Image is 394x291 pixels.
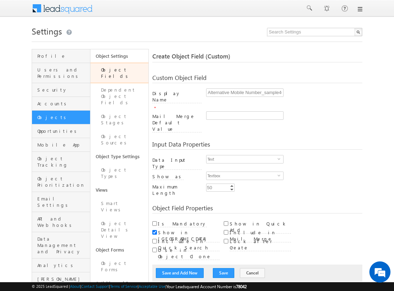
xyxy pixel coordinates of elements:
[110,284,138,289] a: Terms of Service
[152,97,202,103] a: Display Name
[230,229,291,242] label: Include in Mail Merge
[229,187,235,191] a: Decrement
[32,111,90,124] a: Objects
[32,97,90,111] a: Accounts
[230,221,291,234] label: Show in Quick Add
[90,197,149,217] a: Smart Views
[152,90,202,103] label: Display Name
[90,130,149,150] a: Object Sources
[158,247,219,260] label: Use in Object Clone
[37,67,88,79] span: Users and Permissions
[158,229,219,242] label: Show in [GEOGRAPHIC_DATA]
[158,236,219,242] a: Show in [GEOGRAPHIC_DATA]
[139,284,165,289] a: Acceptable Use
[206,155,278,163] span: Text
[278,174,283,177] span: select
[37,114,88,120] span: Objects
[213,268,234,278] button: Save
[152,52,230,60] span: Create Object Field (Custom)
[158,253,219,259] a: Use in Object Clone
[152,205,362,213] div: Object Field Properties
[32,63,90,83] a: Users and Permissions
[166,284,247,289] span: Your Leadsquared Account Number is
[152,173,184,180] label: Show as
[32,283,247,290] span: © 2025 LeadSquared | | | | |
[90,277,149,290] a: Activities and Scores
[37,236,88,255] span: Data Management and Privacy
[32,212,90,232] a: API and Webhooks
[158,221,207,227] label: Is Mandatory
[152,163,202,169] a: Data Input Type
[32,172,90,192] a: Object Prioritization
[152,75,362,83] div: Custom Object Field
[32,83,90,97] a: Security
[230,236,291,242] a: Include in Mail Merge
[156,268,204,278] button: Save and Add New
[37,276,88,282] span: [PERSON_NAME]
[230,227,291,233] a: Show in Quick Add
[90,110,149,130] a: Object Stages
[90,217,149,243] a: Object Details View
[90,163,149,183] a: Object Types
[81,284,109,289] a: Contact Support
[32,49,90,63] a: Profile
[37,128,88,134] span: Opportunities
[152,113,202,132] label: Mail Merge Default Value
[32,124,90,138] a: Opportunities
[37,216,88,228] span: API and Webhooks
[90,83,149,110] a: Dependent Object Fields
[32,232,90,259] a: Data Management and Privacy
[152,173,184,179] a: Show as
[158,244,219,250] a: Include in Quick Search
[37,142,88,148] span: Mobile App
[230,238,291,251] label: Lock after Create
[90,243,149,256] a: Object Forms
[229,184,235,187] a: Increment
[32,138,90,152] a: Mobile App
[90,183,149,197] a: Views
[158,221,207,227] a: Is Mandatory
[32,259,90,272] a: Analytics
[37,196,88,208] span: Email Settings
[37,175,88,188] span: Object Prioritization
[230,244,291,250] a: Lock after Create
[70,284,80,289] a: About
[152,157,202,170] label: Data Input Type
[37,53,88,59] span: Profile
[236,284,247,289] span: 78042
[32,25,62,37] span: Settings
[37,155,88,168] span: Object Tracking
[90,49,149,63] a: Object Settings
[206,172,278,180] span: Textbox
[240,268,265,278] button: Cancel
[37,100,88,107] span: Accounts
[32,272,90,286] a: [PERSON_NAME]
[37,87,88,93] span: Security
[206,184,214,192] div: 50
[152,126,202,132] a: Mail Merge Default Value
[90,256,149,277] a: Object Forms
[90,63,149,83] a: Object Fields
[32,192,90,212] a: Email Settings
[158,238,219,251] label: Include in Quick Search
[152,141,362,150] div: Input Data Properties
[152,184,202,196] label: Maximum Length
[37,262,88,268] span: Analytics
[32,152,90,172] a: Object Tracking
[90,150,149,163] a: Object Type Settings
[278,157,283,160] span: select
[267,28,362,36] input: Search Settings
